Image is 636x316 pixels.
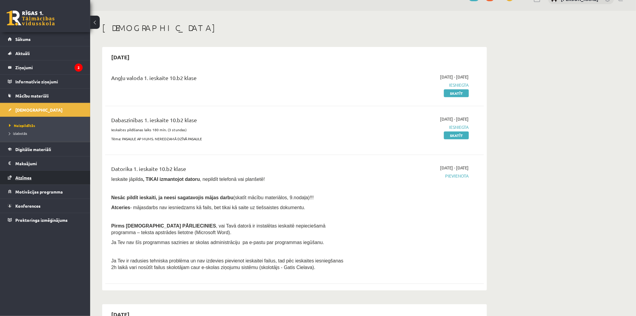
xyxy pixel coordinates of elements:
b: , TIKAI izmantojot datoru [143,177,200,182]
h2: [DATE] [105,50,136,64]
span: [DATE] - [DATE] [440,116,469,122]
span: Aktuāli [15,51,30,56]
span: Ja Tev nav šīs programmas sazinies ar skolas administrāciju pa e-pastu par programmas iegūšanu. [111,240,324,245]
span: Proktoringa izmēģinājums [15,217,68,223]
a: Neizpildītās [9,123,84,128]
p: Tēma: PASAULE AP MUMS. NEREDZAMĀ DZĪVĀ PASAULE [111,136,347,141]
a: [DEMOGRAPHIC_DATA] [8,103,83,117]
span: Pievienota [356,173,469,179]
i: 2 [75,64,83,72]
span: - mājasdarbs nav iesniedzams kā fails, bet tikai kā saite uz tiešsaistes dokumentu. [111,205,305,210]
a: Informatīvie ziņojumi [8,75,83,88]
a: Rīgas 1. Tālmācības vidusskola [7,11,55,26]
a: Skatīt [444,132,469,139]
a: Sākums [8,32,83,46]
span: Nesāc pildīt ieskaiti, ja neesi sagatavojis mājas darbu [111,195,233,200]
a: Motivācijas programma [8,185,83,199]
span: Ja Tev ir radusies tehniska problēma un nav izdevies pievienot ieskaitei failus, tad pēc ieskaite... [111,258,344,270]
a: Aktuāli [8,46,83,60]
legend: Ziņojumi [15,60,83,74]
span: Izlabotās [9,131,27,136]
span: Konferences [15,203,41,209]
span: Neizpildītās [9,123,35,128]
legend: Informatīvie ziņojumi [15,75,83,88]
b: Atceries [111,205,130,210]
a: Digitālie materiāli [8,142,83,156]
a: Maksājumi [8,156,83,170]
span: Iesniegta [356,82,469,88]
span: Atzīmes [15,175,32,180]
span: Digitālie materiāli [15,147,51,152]
legend: Maksājumi [15,156,83,170]
div: Dabaszinības 1. ieskaite 10.b2 klase [111,116,347,127]
div: Datorika 1. ieskaite 10.b2 klase [111,165,347,176]
span: Iesniegta [356,124,469,130]
span: (skatīt mācību materiālos, 9.nodaļa)!!! [233,195,314,200]
a: Mācību materiāli [8,89,83,103]
a: Atzīmes [8,171,83,184]
span: Pirms [DEMOGRAPHIC_DATA] PĀRLIECINIES [111,223,216,228]
div: Angļu valoda 1. ieskaite 10.b2 klase [111,74,347,85]
span: Mācību materiāli [15,93,49,98]
a: Konferences [8,199,83,213]
a: Proktoringa izmēģinājums [8,213,83,227]
a: Skatīt [444,89,469,97]
a: Izlabotās [9,131,84,136]
span: [DEMOGRAPHIC_DATA] [15,107,63,113]
p: Ieskaites pildīšanas laiks 180 min. (3 stundas) [111,127,347,132]
span: [DATE] - [DATE] [440,74,469,80]
a: Ziņojumi2 [8,60,83,74]
span: Ieskaite jāpilda , nepildīt telefonā vai planšetē! [111,177,265,182]
span: , vai Tavā datorā ir instalētas ieskaitē nepieciešamā programma – teksta apstrādes lietotne (Micr... [111,223,326,235]
span: Motivācijas programma [15,189,63,194]
h1: [DEMOGRAPHIC_DATA] [102,23,487,33]
span: Sākums [15,36,31,42]
span: [DATE] - [DATE] [440,165,469,171]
